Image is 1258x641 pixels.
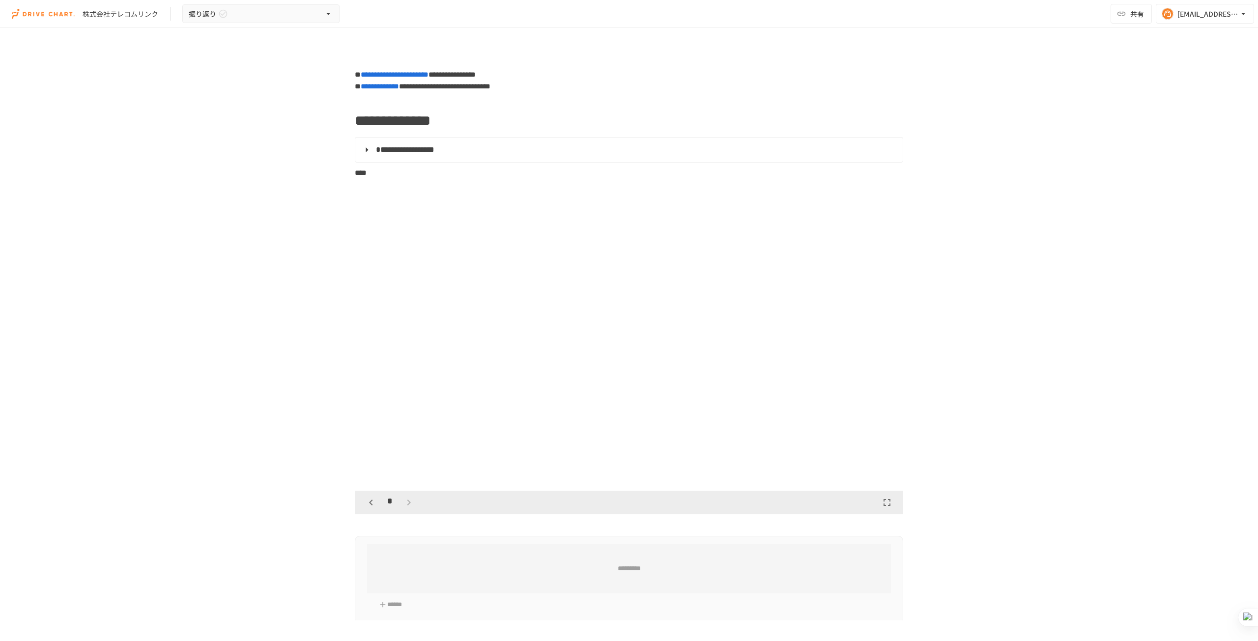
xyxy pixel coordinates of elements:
span: 共有 [1130,8,1144,19]
img: i9VDDS9JuLRLX3JIUyK59LcYp6Y9cayLPHs4hOxMB9W [12,6,75,22]
div: [EMAIL_ADDRESS][DOMAIN_NAME] [1177,8,1238,20]
button: 振り返り [182,4,340,24]
button: 共有 [1111,4,1152,24]
div: 株式会社テレコムリンク [83,9,158,19]
span: 振り返り [189,8,216,20]
button: [EMAIL_ADDRESS][DOMAIN_NAME] [1156,4,1254,24]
